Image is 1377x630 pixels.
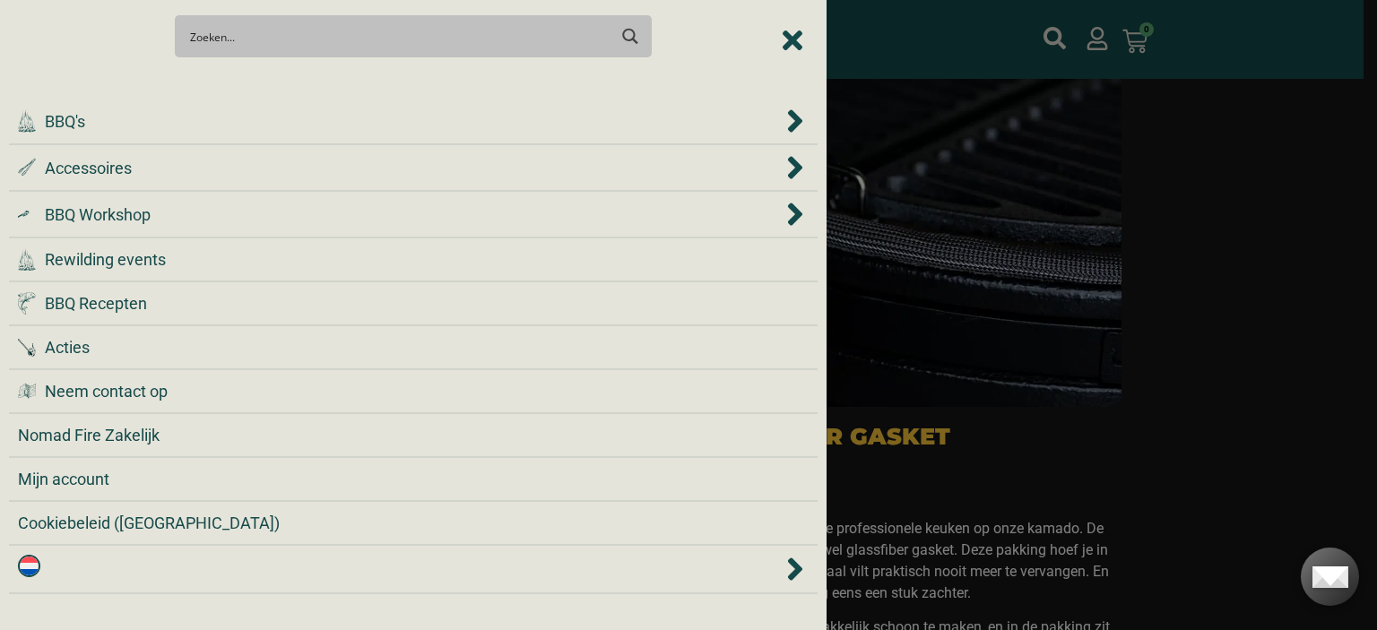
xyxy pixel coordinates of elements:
div: Cookiebeleid (EU) [18,511,809,535]
a: BBQ Recepten [18,291,809,315]
a: Neem contact op [18,379,809,403]
span: BBQ Recepten [45,291,147,315]
img: Nederlands [18,555,40,577]
a: Cookiebeleid ([GEOGRAPHIC_DATA]) [18,511,809,535]
div: <img class="wpml-ls-flag" src="https://nomadfire.shop/wp-content/plugins/sitepress-multilingual-c... [18,555,809,583]
span: Mijn account [18,467,109,491]
a: Nederlands [18,555,783,583]
a: BBQ's [18,109,783,134]
span: Acties [45,335,90,359]
button: Search magnifier button [615,21,646,52]
span: Accessoires [45,156,132,180]
span: Cookiebeleid ([GEOGRAPHIC_DATA]) [18,511,280,535]
div: BBQ's [18,108,809,134]
a: BBQ Workshop [18,203,783,227]
span: BBQ Workshop [45,203,151,227]
a: Mijn account [18,467,809,491]
input: Search input [190,20,607,53]
a: Nomad Fire Zakelijk [18,423,809,447]
form: Search form [194,21,611,52]
div: BBQ Workshop [18,201,809,228]
span: Neem contact op [45,379,168,403]
span: BBQ's [45,109,85,134]
span: Nomad Fire Zakelijk [18,423,160,447]
div: Accessoires [18,154,809,181]
span: Rewilding events [45,247,166,272]
a: Acties [18,335,809,359]
a: Accessoires [18,156,783,180]
a: Rewilding events [18,247,809,272]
